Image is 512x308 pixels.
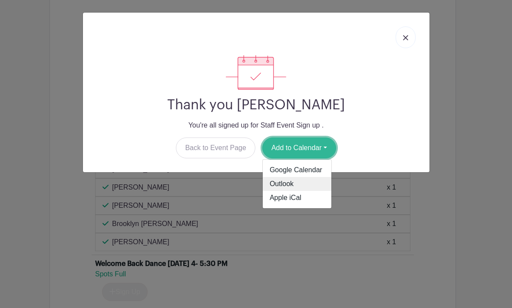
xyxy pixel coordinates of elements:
img: signup_complete-c468d5dda3e2740ee63a24cb0ba0d3ce5d8a4ecd24259e683200fb1569d990c8.svg [226,55,286,90]
a: Apple iCal [263,191,331,205]
a: Back to Event Page [176,138,255,158]
a: Google Calendar [263,163,331,177]
p: You're all signed up for Staff Event Sign up . [90,120,423,131]
a: Outlook [263,177,331,191]
h2: Thank you [PERSON_NAME] [90,97,423,113]
button: Add to Calendar [262,138,336,158]
img: close_button-5f87c8562297e5c2d7936805f587ecaba9071eb48480494691a3f1689db116b3.svg [403,35,408,40]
